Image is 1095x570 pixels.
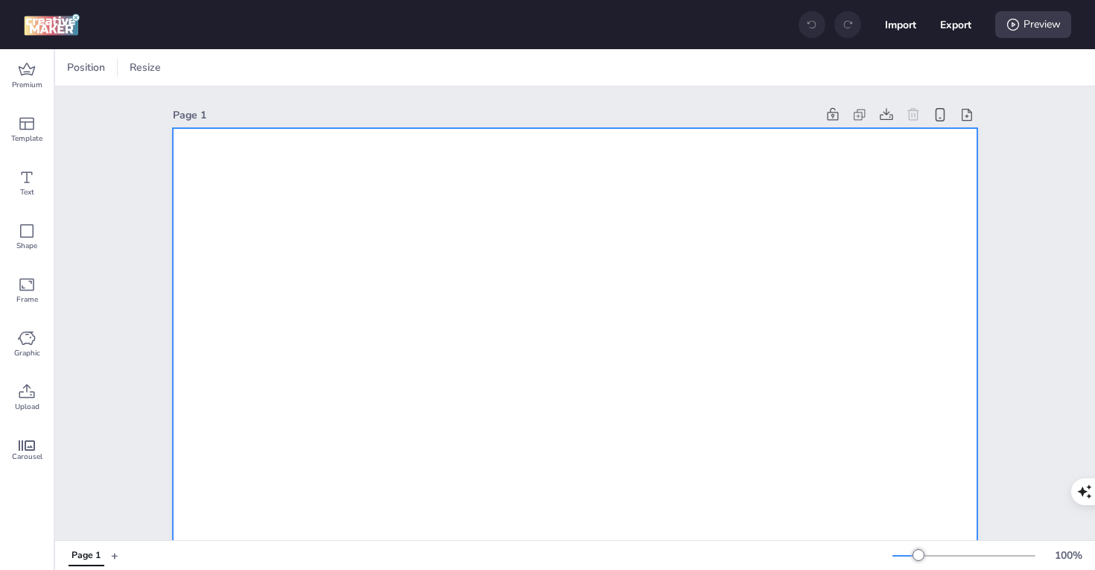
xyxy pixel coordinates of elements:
img: logo Creative Maker [24,13,80,36]
button: + [111,542,118,569]
div: 100 % [1050,548,1086,563]
span: Frame [16,294,38,305]
div: Page 1 [173,107,816,123]
div: Tabs [61,542,111,569]
span: Shape [16,240,37,252]
div: Page 1 [72,549,101,563]
span: Text [20,186,34,198]
span: Upload [15,401,39,413]
span: Graphic [14,347,40,359]
span: Premium [12,79,42,91]
span: Position [64,60,108,75]
span: Carousel [12,451,42,463]
button: Export [940,9,971,40]
button: Import [885,9,916,40]
span: Resize [127,60,164,75]
div: Preview [995,11,1071,38]
span: Template [11,133,42,145]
